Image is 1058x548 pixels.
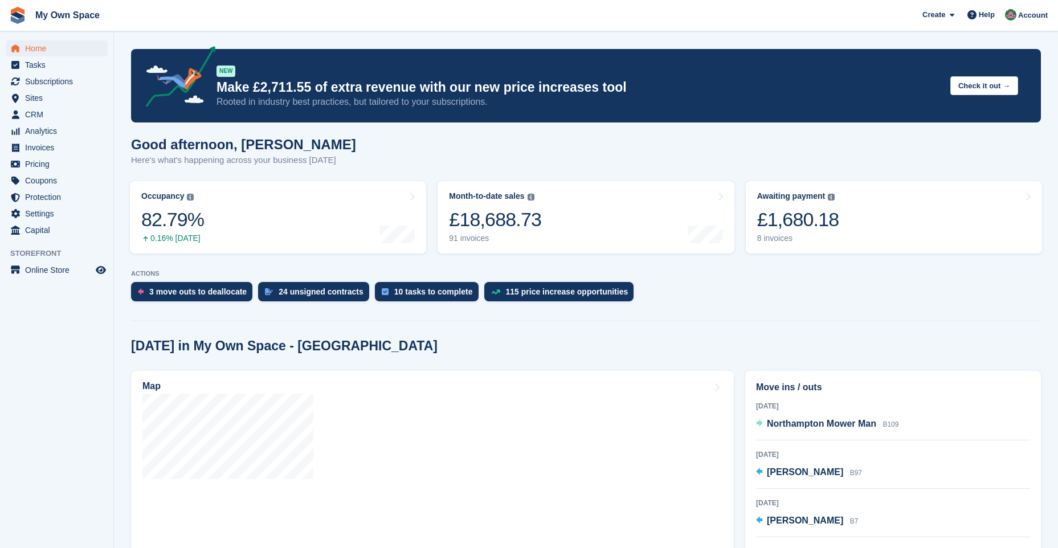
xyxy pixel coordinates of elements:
[141,234,204,243] div: 0.16% [DATE]
[25,107,93,122] span: CRM
[449,208,541,231] div: £18,688.73
[10,248,113,259] span: Storefront
[6,156,108,172] a: menu
[25,189,93,205] span: Protection
[187,194,194,201] img: icon-info-grey-7440780725fd019a000dd9b08b2336e03edf1995a4989e88bcd33f0948082b44.svg
[258,282,375,307] a: 24 unsigned contracts
[216,79,941,96] p: Make £2,711.55 of extra revenue with our new price increases tool
[141,208,204,231] div: 82.79%
[6,57,108,73] a: menu
[438,181,734,253] a: Month-to-date sales £18,688.73 91 invoices
[756,401,1030,411] div: [DATE]
[746,181,1042,253] a: Awaiting payment £1,680.18 8 invoices
[149,287,247,296] div: 3 move outs to deallocate
[131,137,356,152] h1: Good afternoon, [PERSON_NAME]
[6,73,108,89] a: menu
[216,66,235,77] div: NEW
[216,96,941,108] p: Rooted in industry best practices, but tailored to your subscriptions.
[394,287,473,296] div: 10 tasks to complete
[25,140,93,156] span: Invoices
[6,262,108,278] a: menu
[31,6,104,24] a: My Own Space
[449,234,541,243] div: 91 invoices
[25,222,93,238] span: Capital
[138,288,144,295] img: move_outs_to_deallocate_icon-f764333ba52eb49d3ac5e1228854f67142a1ed5810a6f6cc68b1a99e826820c5.svg
[922,9,945,21] span: Create
[6,140,108,156] a: menu
[131,154,356,167] p: Here's what's happening across your business [DATE]
[491,289,500,295] img: price_increase_opportunities-93ffe204e8149a01c8c9dc8f82e8f89637d9d84a8eef4429ea346261dce0b2c0.svg
[6,206,108,222] a: menu
[131,338,438,354] h2: [DATE] in My Own Space - [GEOGRAPHIC_DATA]
[756,514,858,529] a: [PERSON_NAME] B7
[506,287,628,296] div: 115 price increase opportunities
[25,262,93,278] span: Online Store
[1018,10,1048,21] span: Account
[25,173,93,189] span: Coupons
[950,76,1018,95] button: Check it out →
[6,222,108,238] a: menu
[142,381,161,391] h2: Map
[375,282,484,307] a: 10 tasks to complete
[25,57,93,73] span: Tasks
[756,465,862,480] a: [PERSON_NAME] B97
[6,123,108,139] a: menu
[449,191,524,201] div: Month-to-date sales
[528,194,534,201] img: icon-info-grey-7440780725fd019a000dd9b08b2336e03edf1995a4989e88bcd33f0948082b44.svg
[850,469,862,477] span: B97
[9,7,26,24] img: stora-icon-8386f47178a22dfd0bd8f6a31ec36ba5ce8667c1dd55bd0f319d3a0aa187defe.svg
[756,449,1030,460] div: [DATE]
[6,40,108,56] a: menu
[6,107,108,122] a: menu
[756,381,1030,394] h2: Move ins / outs
[883,420,898,428] span: B109
[757,208,839,231] div: £1,680.18
[25,156,93,172] span: Pricing
[767,516,843,525] span: [PERSON_NAME]
[141,191,184,201] div: Occupancy
[6,173,108,189] a: menu
[1005,9,1016,21] img: Lucy Parry
[25,123,93,139] span: Analytics
[767,419,876,428] span: Northampton Mower Man
[979,9,995,21] span: Help
[6,90,108,106] a: menu
[25,40,93,56] span: Home
[130,181,426,253] a: Occupancy 82.79% 0.16% [DATE]
[25,90,93,106] span: Sites
[756,498,1030,508] div: [DATE]
[265,288,273,295] img: contract_signature_icon-13c848040528278c33f63329250d36e43548de30e8caae1d1a13099fd9432cc5.svg
[94,263,108,277] a: Preview store
[757,191,826,201] div: Awaiting payment
[756,417,898,432] a: Northampton Mower Man B109
[828,194,835,201] img: icon-info-grey-7440780725fd019a000dd9b08b2336e03edf1995a4989e88bcd33f0948082b44.svg
[136,46,216,111] img: price-adjustments-announcement-icon-8257ccfd72463d97f412b2fc003d46551f7dbcb40ab6d574587a9cd5c0d94...
[484,282,640,307] a: 115 price increase opportunities
[279,287,363,296] div: 24 unsigned contracts
[6,189,108,205] a: menu
[767,467,843,477] span: [PERSON_NAME]
[131,282,258,307] a: 3 move outs to deallocate
[25,73,93,89] span: Subscriptions
[25,206,93,222] span: Settings
[850,517,859,525] span: B7
[131,270,1041,277] p: ACTIONS
[382,288,389,295] img: task-75834270c22a3079a89374b754ae025e5fb1db73e45f91037f5363f120a921f8.svg
[757,234,839,243] div: 8 invoices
